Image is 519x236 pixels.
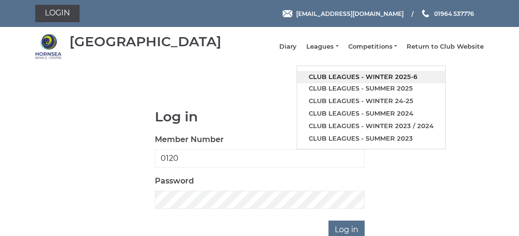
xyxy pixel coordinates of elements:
[297,120,445,132] a: Club leagues - Winter 2023 / 2024
[297,107,445,120] a: Club leagues - Summer 2024
[306,42,338,51] a: Leagues
[422,10,429,17] img: Phone us
[35,5,80,22] a: Login
[297,132,445,145] a: Club leagues - Summer 2023
[421,9,474,18] a: Phone us 01964 537776
[283,9,404,18] a: Email [EMAIL_ADDRESS][DOMAIN_NAME]
[296,10,404,17] span: [EMAIL_ADDRESS][DOMAIN_NAME]
[283,10,292,17] img: Email
[434,10,474,17] span: 01964 537776
[407,42,484,51] a: Return to Club Website
[297,66,446,149] ul: Leagues
[69,34,221,49] div: [GEOGRAPHIC_DATA]
[297,95,445,107] a: Club leagues - Winter 24-25
[297,71,445,83] a: Club leagues - Winter 2025-6
[348,42,397,51] a: Competitions
[297,82,445,95] a: Club leagues - Summer 2025
[155,109,365,124] h1: Log in
[155,134,224,145] label: Member Number
[35,33,62,60] img: Hornsea Bowls Centre
[279,42,297,51] a: Diary
[155,175,194,187] label: Password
